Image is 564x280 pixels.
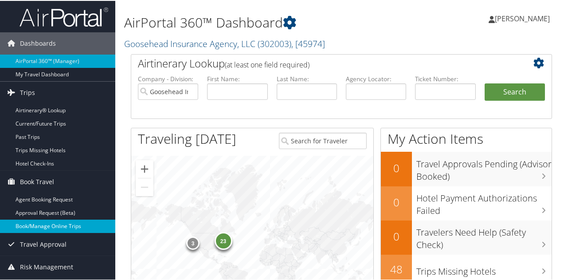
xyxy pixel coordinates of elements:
h1: AirPortal 360™ Dashboard [124,12,414,31]
a: 0Hotel Payment Authorizations Failed [381,185,552,220]
span: Trips [20,81,35,103]
h2: 0 [381,228,412,243]
a: [PERSON_NAME] [489,4,559,31]
h1: My Action Items [381,129,552,147]
img: airportal-logo.png [20,6,108,27]
span: Dashboards [20,32,56,54]
h2: 48 [381,261,412,276]
span: Travel Approval [20,233,67,255]
span: Book Travel [20,170,54,192]
h3: Travelers Need Help (Safety Check) [416,221,552,250]
a: 0Travelers Need Help (Safety Check) [381,220,552,254]
label: Agency Locator: [346,74,406,83]
h1: Traveling [DATE] [138,129,236,147]
a: 0Travel Approvals Pending (Advisor Booked) [381,151,552,185]
label: First Name: [207,74,267,83]
h2: 0 [381,160,412,175]
button: Search [485,83,545,100]
h3: Hotel Payment Authorizations Failed [416,187,552,216]
span: [PERSON_NAME] [495,13,550,23]
h3: Trips Missing Hotels [416,260,552,277]
span: Risk Management [20,255,73,277]
input: Search for Traveler [279,132,366,148]
div: 23 [214,231,232,248]
span: , [ 45974 ] [291,37,325,49]
label: Ticket Number: [415,74,475,83]
h3: Travel Approvals Pending (Advisor Booked) [416,153,552,182]
span: (at least one field required) [225,59,309,69]
button: Zoom out [136,177,153,195]
span: ( 302003 ) [258,37,291,49]
a: Goosehead Insurance Agency, LLC [124,37,325,49]
div: 3 [186,236,200,249]
label: Last Name: [277,74,337,83]
h2: 0 [381,194,412,209]
button: Zoom in [136,159,153,177]
label: Company - Division: [138,74,198,83]
h2: Airtinerary Lookup [138,55,510,70]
